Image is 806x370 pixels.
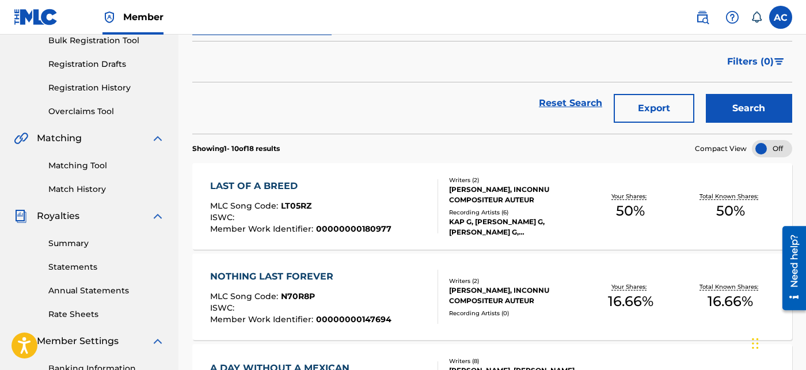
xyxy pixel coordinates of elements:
div: Writers ( 2 ) [449,176,580,184]
a: Registration Drafts [48,58,165,70]
a: Rate Sheets [48,308,165,320]
img: Royalties [14,209,28,223]
div: Writers ( 2 ) [449,277,580,285]
span: Compact View [695,144,747,154]
span: 50 % [716,201,745,221]
div: LAST OF A BREED [210,179,391,193]
span: Member [123,10,164,24]
div: User Menu [769,6,792,29]
button: Export [614,94,694,123]
a: Registration History [48,82,165,94]
a: Annual Statements [48,285,165,297]
img: Matching [14,131,28,145]
span: Member Settings [37,334,119,348]
div: Writers ( 8 ) [449,357,580,365]
a: Bulk Registration Tool [48,35,165,47]
div: Help [721,6,744,29]
img: Top Rightsholder [102,10,116,24]
span: N70R8P [281,291,315,301]
p: Your Shares: [611,192,649,201]
span: Member Work Identifier : [210,224,316,234]
img: MLC Logo [14,9,58,25]
img: expand [151,209,165,223]
span: 16.66 % [708,291,753,312]
div: [PERSON_NAME], INCONNU COMPOSITEUR AUTEUR [449,184,580,205]
span: ISWC : [210,212,237,222]
span: Filters ( 0 ) [727,55,774,69]
span: 16.66 % [608,291,653,312]
img: Member Settings [14,334,28,348]
a: Public Search [691,6,714,29]
p: Showing 1 - 10 of 18 results [192,144,280,154]
img: expand [151,334,165,348]
span: Royalties [37,209,79,223]
div: Drag [752,326,759,361]
span: 00000000147694 [316,314,391,324]
img: expand [151,131,165,145]
div: Recording Artists ( 0 ) [449,309,580,318]
span: 50 % [616,201,645,221]
iframe: Resource Center [774,221,806,314]
a: LAST OF A BREEDMLC Song Code:LT05RZISWC:Member Work Identifier:00000000180977Writers (2)[PERSON_N... [192,163,792,250]
a: NOTHING LAST FOREVERMLC Song Code:N70R8PISWC:Member Work Identifier:00000000147694Writers (2)[PER... [192,254,792,340]
img: search [695,10,709,24]
span: MLC Song Code : [210,291,281,301]
div: NOTHING LAST FOREVER [210,270,391,284]
span: Matching [37,131,82,145]
div: Notifications [751,12,762,23]
a: Match History [48,183,165,195]
a: Summary [48,237,165,250]
span: Member Work Identifier : [210,314,316,324]
button: Search [706,94,792,123]
span: LT05RZ [281,201,311,211]
span: MLC Song Code : [210,201,281,211]
img: filter [774,58,784,65]
p: Total Known Shares: [699,282,761,291]
p: Your Shares: [611,282,649,291]
div: [PERSON_NAME], INCONNU COMPOSITEUR AUTEUR [449,285,580,306]
div: Recording Artists ( 6 ) [449,208,580,217]
span: ISWC : [210,303,237,313]
img: help [725,10,739,24]
p: Total Known Shares: [699,192,761,201]
div: KAP G, [PERSON_NAME] G, [PERSON_NAME] G, [PERSON_NAME] G, KAP G [449,217,580,237]
button: Filters (0) [720,47,792,76]
iframe: Chat Widget [748,315,806,370]
a: Reset Search [533,90,608,116]
a: Statements [48,261,165,273]
a: Matching Tool [48,160,165,172]
span: 00000000180977 [316,224,391,234]
a: Overclaims Tool [48,105,165,118]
